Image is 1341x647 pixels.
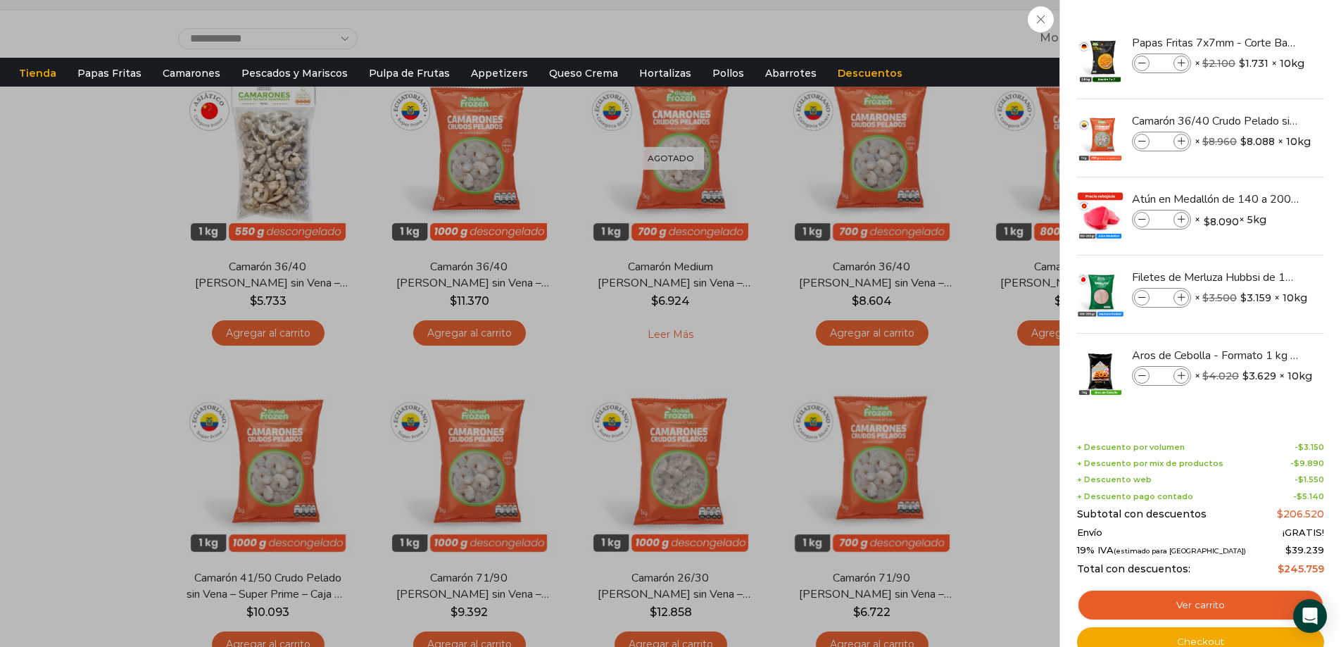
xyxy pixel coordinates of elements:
bdi: 8.090 [1204,215,1239,229]
span: 39.239 [1285,544,1324,555]
span: $ [1240,291,1247,305]
span: $ [1298,442,1304,452]
a: Camarones [156,60,227,87]
span: $ [1297,491,1302,501]
bdi: 3.159 [1240,291,1271,305]
a: Camarón 36/40 Crudo Pelado sin Vena - Silver - Caja 10 kg [1132,113,1299,129]
input: Product quantity [1151,368,1172,384]
span: $ [1242,369,1249,383]
span: 19% IVA [1077,545,1246,556]
bdi: 4.020 [1202,370,1239,382]
a: Atún en Medallón de 140 a 200 g - Caja 5 kg [1132,191,1299,207]
a: Hortalizas [632,60,698,87]
a: Appetizers [464,60,535,87]
bdi: 3.150 [1298,442,1324,452]
span: + Descuento por volumen [1077,443,1185,452]
span: - [1293,492,1324,501]
a: Queso Crema [542,60,625,87]
span: - [1295,475,1324,484]
span: $ [1240,134,1247,149]
span: × × 10kg [1195,54,1304,73]
bdi: 9.890 [1294,458,1324,468]
a: Papas Fritas [70,60,149,87]
span: $ [1277,508,1283,520]
a: Abarrotes [758,60,824,87]
span: $ [1202,370,1209,382]
span: - [1290,459,1324,468]
bdi: 8.960 [1202,135,1237,148]
a: Descuentos [831,60,909,87]
span: × × 10kg [1195,366,1312,386]
span: + Descuento web [1077,475,1152,484]
span: Subtotal con descuentos [1077,508,1207,520]
input: Product quantity [1151,290,1172,306]
a: Pulpa de Frutas [362,60,457,87]
span: ¡GRATIS! [1283,527,1324,539]
span: $ [1204,215,1210,229]
a: Tienda [12,60,63,87]
input: Product quantity [1151,212,1172,227]
bdi: 2.100 [1202,57,1235,70]
span: $ [1285,544,1292,555]
span: - [1295,443,1324,452]
span: $ [1278,563,1284,575]
a: Pollos [705,60,751,87]
div: Open Intercom Messenger [1293,599,1327,633]
span: $ [1202,135,1209,148]
span: $ [1298,475,1304,484]
input: Product quantity [1151,134,1172,149]
bdi: 206.520 [1277,508,1324,520]
span: × × 10kg [1195,132,1311,151]
span: Total con descuentos: [1077,563,1190,575]
bdi: 245.759 [1278,563,1324,575]
span: Envío [1077,527,1102,539]
span: $ [1202,57,1209,70]
bdi: 1.731 [1239,56,1268,70]
bdi: 5.140 [1297,491,1324,501]
span: $ [1239,56,1245,70]
bdi: 3.629 [1242,369,1276,383]
input: Product quantity [1151,56,1172,71]
a: Papas Fritas 7x7mm - Corte Bastón - Caja 10 kg [1132,35,1299,51]
bdi: 8.088 [1240,134,1275,149]
a: Pescados y Mariscos [234,60,355,87]
span: × × 5kg [1195,210,1266,230]
span: $ [1294,458,1299,468]
a: Ver carrito [1077,589,1324,622]
small: (estimado para [GEOGRAPHIC_DATA]) [1114,547,1246,555]
span: $ [1202,291,1209,304]
span: × × 10kg [1195,288,1307,308]
a: Filetes de Merluza Hubbsi de 100 a 200 gr – Caja 10 kg [1132,270,1299,285]
bdi: 1.550 [1298,475,1324,484]
bdi: 3.500 [1202,291,1237,304]
span: + Descuento por mix de productos [1077,459,1223,468]
a: Aros de Cebolla - Formato 1 kg - Caja 10 kg [1132,348,1299,363]
span: + Descuento pago contado [1077,492,1193,501]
